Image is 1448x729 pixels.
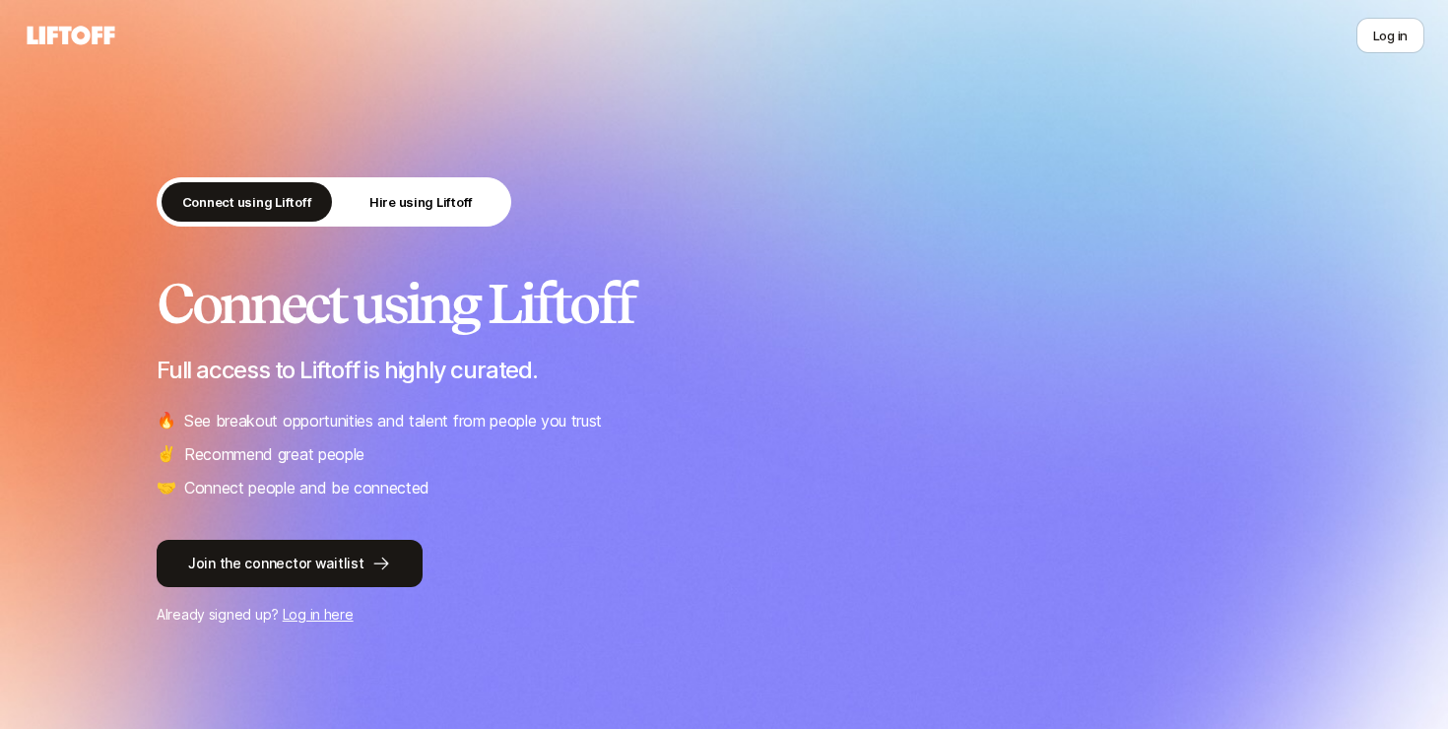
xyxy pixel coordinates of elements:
span: ✌️ [157,441,176,467]
span: 🔥 [157,408,176,433]
a: Join the connector waitlist [157,540,1291,587]
p: Already signed up? [157,603,1291,627]
span: 🤝 [157,475,176,500]
h2: Connect using Liftoff [157,274,1291,333]
a: Log in here [283,606,354,623]
p: Connect using Liftoff [182,192,312,212]
p: Connect people and be connected [184,475,429,500]
p: Full access to Liftoff is highly curated. [157,357,1291,384]
button: Log in [1356,18,1424,53]
p: Hire using Liftoff [369,192,473,212]
p: See breakout opportunities and talent from people you trust [184,408,602,433]
p: Recommend great people [184,441,364,467]
button: Join the connector waitlist [157,540,423,587]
